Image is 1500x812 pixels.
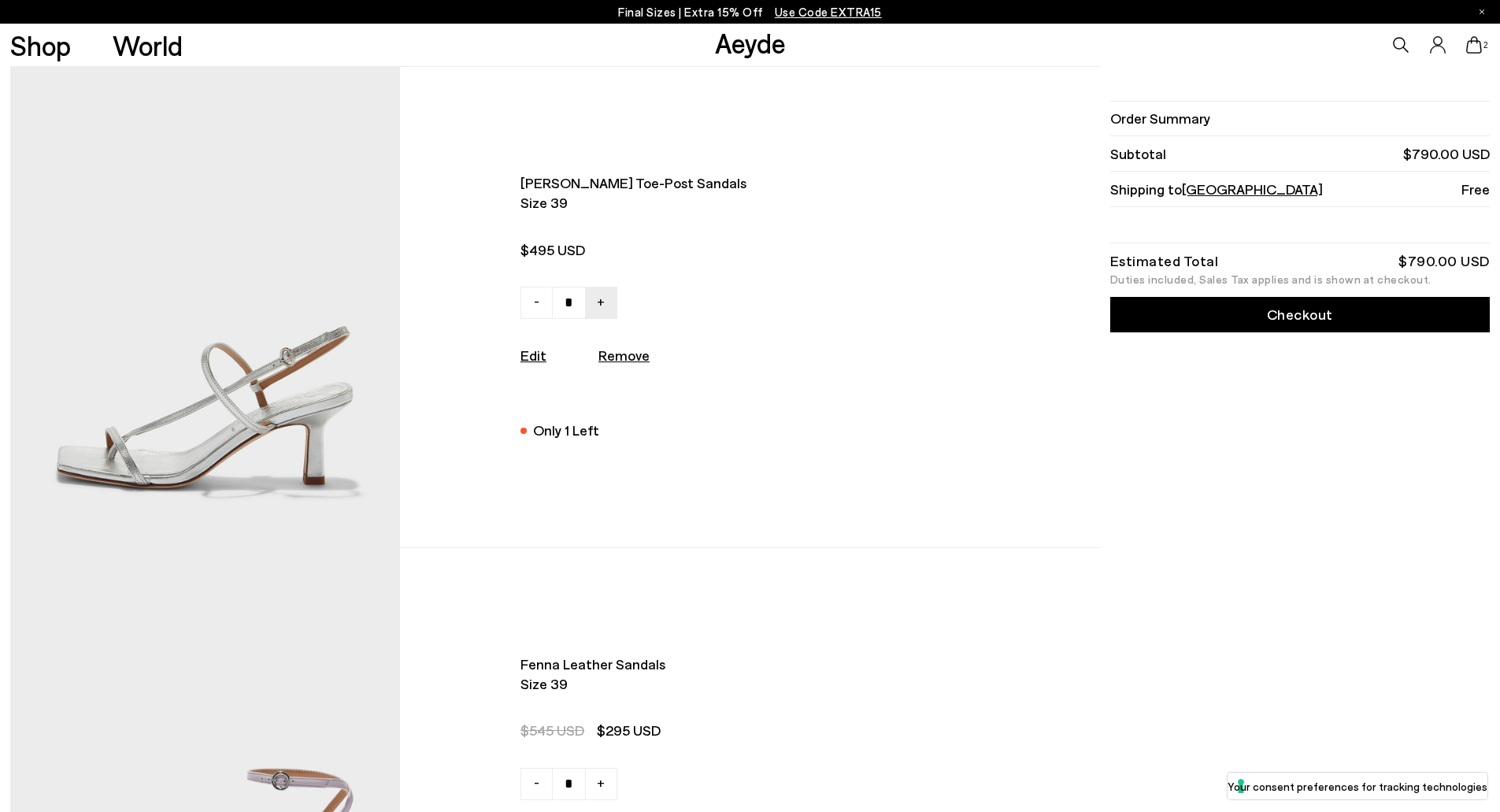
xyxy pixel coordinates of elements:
[1466,36,1482,54] a: 2
[585,768,617,800] a: +
[1110,101,1490,136] li: Order Summary
[1398,255,1490,266] div: $790.00 USD
[113,32,183,59] a: World
[533,420,599,441] div: Only 1 Left
[1110,136,1490,172] li: Subtotal
[520,240,945,260] span: $495 USD
[1228,778,1487,795] label: Your consent preferences for tracking technologies
[520,721,584,739] span: $545 USD
[597,721,661,739] span: $295 USD
[520,173,945,193] span: [PERSON_NAME] toe-post sandals
[1110,274,1490,285] div: Duties included, Sales Tax applies and is shown at checkout.
[10,32,71,59] a: Shop
[520,347,546,364] a: Edit
[618,2,882,22] p: Final Sizes | Extra 15% Off
[520,674,945,694] span: Size 39
[1110,297,1490,332] a: Checkout
[520,193,945,213] span: Size 39
[585,287,617,319] a: +
[1182,180,1323,198] span: [GEOGRAPHIC_DATA]
[520,768,553,800] a: -
[1482,41,1490,50] span: 2
[775,5,882,19] span: Navigate to /collections/ss25-final-sizes
[1110,255,1219,266] div: Estimated Total
[10,67,400,547] img: AEYDE-ELISE-NAPPA-LEATHER-LAMINATED-SILVER-1_db39fbd0-a645-4ca6-bb09-a1b3b88f52b3_580x.jpg
[534,291,539,310] span: -
[597,291,605,310] span: +
[1403,144,1490,164] span: $790.00 USD
[534,773,539,792] span: -
[598,347,650,364] u: Remove
[597,773,605,792] span: +
[715,26,786,59] a: Aeyde
[1110,180,1323,199] span: Shipping to
[1228,773,1487,799] button: Your consent preferences for tracking technologies
[520,287,553,319] a: -
[1461,180,1490,199] span: Free
[520,654,945,674] span: Fenna leather sandals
